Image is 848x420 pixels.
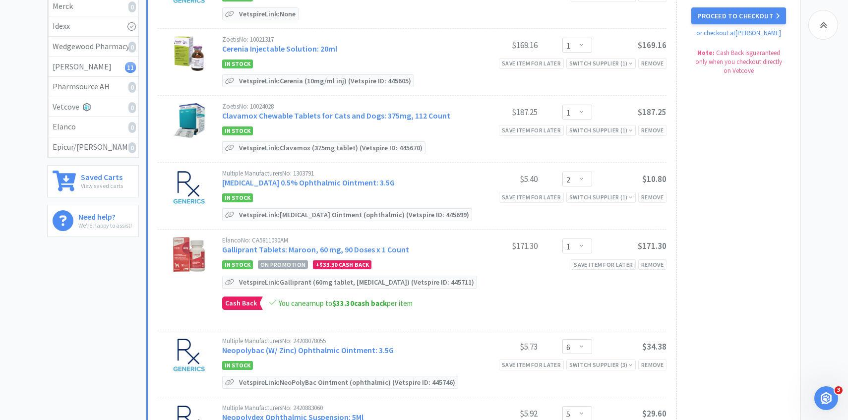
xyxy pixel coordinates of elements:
[172,36,206,71] img: 55361e86bb714a02bb532598ccc01019_502556.jpeg
[222,178,395,187] a: [MEDICAL_DATA] 0.5% Ophthalmic Ointment: 3.5G
[81,171,123,181] h6: Saved Carts
[222,170,463,177] div: Multiple Manufacturers No: 1303791
[569,360,633,369] div: Switch Supplier ( 3 )
[222,44,337,54] a: Cerenia Injectable Solution: 20ml
[638,192,666,202] div: Remove
[222,111,450,120] a: Clavamox Chewable Tablets for Cats and Dogs: 375mg, 112 Count
[53,40,133,53] div: Wedgewood Pharmacy
[172,237,206,272] img: 384f5510b4354851b7ecc0e69156edaa_207378.jpeg
[638,360,666,370] div: Remove
[695,49,782,75] span: Cash Back is guaranteed only when you checkout directly on Vetcove
[237,75,414,87] p: Vetspire Link: Cerenia (10mg/ml inj) (Vetspire ID: 445605)
[48,117,138,137] a: Elanco0
[463,408,538,420] div: $5.92
[237,276,477,288] p: Vetspire Link: Galliprant (60mg tablet, [MEDICAL_DATA]) (Vetspire ID: 445711)
[642,408,666,419] span: $29.60
[53,80,133,93] div: Pharmsource AH
[128,82,136,93] i: 0
[222,126,253,135] span: In Stock
[569,192,633,202] div: Switch Supplier ( 1 )
[569,59,633,68] div: Switch Supplier ( 1 )
[463,173,538,185] div: $5.40
[53,101,133,114] div: Vetcove
[463,240,538,252] div: $171.30
[319,261,337,268] span: $33.30
[642,174,666,184] span: $10.80
[78,210,132,221] h6: Need help?
[222,345,394,355] a: Neopolybac (W/ Zinc) Ophthalmic Ointment: 3.5G
[48,77,138,97] a: Pharmsource AH0
[638,58,666,68] div: Remove
[48,16,138,37] a: Idexx
[696,29,781,37] a: or checkout at [PERSON_NAME]
[569,125,633,135] div: Switch Supplier ( 1 )
[638,259,666,270] div: Remove
[172,338,206,372] img: 9c6d7b871b6b41ac9c6a1145a6828a4a_575433.jpeg
[237,209,472,221] p: Vetspire Link: [MEDICAL_DATA] Ointment (ophthalmic) (Vetspire ID: 445699)
[697,49,715,57] strong: Note:
[222,193,253,202] span: In Stock
[53,60,133,73] div: [PERSON_NAME]
[499,192,564,202] div: Save item for later
[222,36,463,43] div: Zoetis No: 10021317
[222,361,253,370] span: In Stock
[279,299,413,308] span: You can earn up to per item
[128,1,136,12] i: 0
[222,260,253,269] span: In Stock
[638,40,666,51] span: $169.16
[78,221,132,230] p: We're happy to assist!
[691,7,786,24] button: Proceed to Checkout
[814,386,838,410] iframe: Intercom live chat
[499,360,564,370] div: Save item for later
[222,338,463,344] div: Multiple Manufacturers No: 24208078055
[642,341,666,352] span: $34.38
[222,237,463,243] div: Elanco No: CA5811090AM
[258,260,308,269] span: On Promotion
[638,107,666,118] span: $187.25
[222,244,409,254] a: Galliprant Tablets: Maroon, 60 mg, 90 Doses x 1 Count
[128,122,136,133] i: 0
[313,260,371,269] div: + Cash Back
[125,62,136,73] i: 11
[222,405,463,411] div: Multiple Manufacturers No: 2420883060
[53,141,133,154] div: Epicur/[PERSON_NAME]
[571,259,636,270] div: Save item for later
[332,299,354,308] span: $33.30
[48,97,138,118] a: Vetcove0
[81,181,123,190] p: View saved carts
[499,125,564,135] div: Save item for later
[638,125,666,135] div: Remove
[222,103,463,110] div: Zoetis No: 10024028
[48,37,138,57] a: Wedgewood Pharmacy0
[237,376,458,388] p: Vetspire Link: NeoPolyBac Ointment (ophthalmic) (Vetspire ID: 445746)
[172,170,206,205] img: cc171627c61b4703bd37937acc410900_430890.jpeg
[128,42,136,53] i: 0
[463,39,538,51] div: $169.16
[53,20,133,33] div: Idexx
[237,142,425,154] p: Vetspire Link: Clavamox (375mg tablet) (Vetspire ID: 445670)
[835,386,843,394] span: 3
[463,341,538,353] div: $5.73
[499,58,564,68] div: Save item for later
[237,8,298,20] p: Vetspire Link: None
[53,120,133,133] div: Elanco
[47,165,139,197] a: Saved CartsView saved carts
[128,142,136,153] i: 0
[222,60,253,68] span: In Stock
[48,137,138,157] a: Epicur/[PERSON_NAME]0
[332,299,387,308] strong: cash back
[463,106,538,118] div: $187.25
[638,240,666,251] span: $171.30
[48,57,138,77] a: [PERSON_NAME]11
[128,102,136,113] i: 0
[172,103,206,138] img: ef28a095c8c64fdd8b1df0082e305ff7_456585.jpeg
[223,297,259,309] span: Cash Back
